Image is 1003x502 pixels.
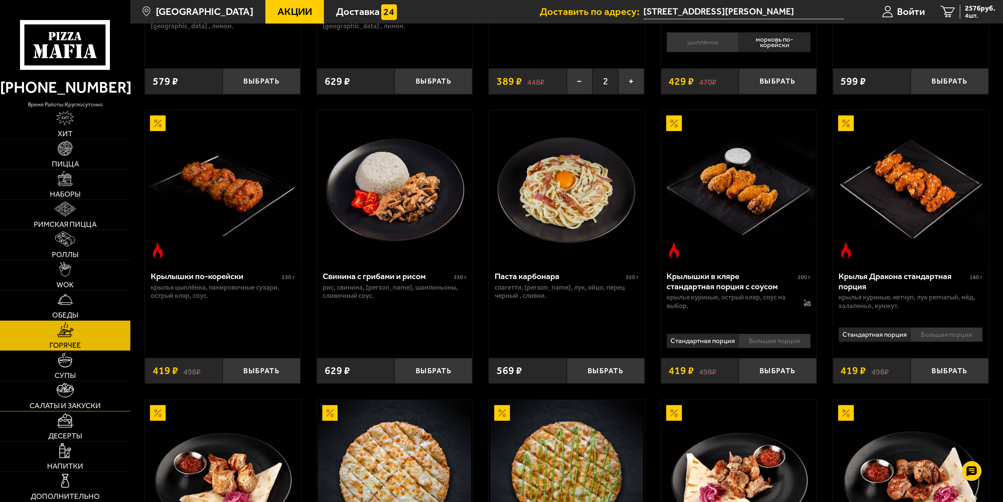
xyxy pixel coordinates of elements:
span: Хит [58,130,73,137]
div: 0 [661,29,817,60]
button: Выбрать [739,358,817,383]
span: Обеды [52,311,78,319]
span: 389 ₽ [497,76,522,87]
span: 429 ₽ [669,76,694,87]
s: 498 ₽ [183,365,201,376]
button: Выбрать [395,358,472,383]
span: Горячее [49,341,81,349]
span: Доставить по адресу: [540,7,643,17]
button: − [567,68,593,94]
img: Акционный [838,405,854,421]
span: Роллы [52,251,79,258]
img: Акционный [494,405,510,421]
li: Стандартная порция [667,334,738,348]
a: Свинина с грибами и рисом [317,110,472,263]
p: крылья куриные, кетчуп, лук репчатый, мёд, халапеньо, кунжут. [839,293,983,310]
span: Напитки [47,462,83,470]
span: 599 ₽ [840,76,866,87]
span: WOK [57,281,74,288]
span: 419 ₽ [153,365,178,376]
span: 2576 руб. [965,5,995,12]
img: 15daf4d41897b9f0e9f617042186c801.svg [381,4,397,20]
img: Острое блюдо [150,243,166,258]
s: 498 ₽ [699,365,716,376]
img: Акционный [838,115,854,131]
span: [GEOGRAPHIC_DATA] [156,7,253,17]
span: 419 ₽ [669,365,694,376]
div: 0 [833,324,988,350]
img: Паста карбонара [490,110,643,263]
input: Ваш адрес доставки [643,5,844,19]
span: Войти [897,7,925,17]
button: Выбрать [911,358,988,383]
button: Выбрать [911,68,988,94]
span: Акции [278,7,312,17]
img: Свинина с грибами и рисом [318,110,471,263]
span: 629 ₽ [325,76,350,87]
span: 200 г [798,274,811,281]
button: Выбрать [739,68,817,94]
img: Акционный [150,115,166,131]
div: Крылышки в кляре стандартная порция c соусом [667,271,796,291]
img: Акционный [666,115,682,131]
a: АкционныйОстрое блюдоКрылья Дракона стандартная порция [833,110,988,263]
s: 470 ₽ [699,76,716,87]
span: 579 ₽ [153,76,178,87]
button: + [618,68,644,94]
span: 4 шт. [965,13,995,19]
a: АкционныйОстрое блюдоКрылышки в кляре стандартная порция c соусом [661,110,817,263]
div: Крылышки по-корейски [151,271,280,281]
span: 569 ₽ [497,365,522,376]
span: 230 г [282,274,295,281]
span: 320 г [626,274,639,281]
li: Стандартная порция [839,327,910,342]
p: крылья цыплёнка, панировочные сухари, острый кляр, соус. [151,283,295,300]
img: Акционный [666,405,682,421]
img: Острое блюдо [838,243,854,258]
span: 419 ₽ [840,365,866,376]
img: Крылышки в кляре стандартная порция c соусом [662,110,815,263]
img: Острое блюдо [666,243,682,258]
s: 498 ₽ [871,365,889,376]
li: Большая порция [738,334,811,348]
button: Выбрать [223,358,300,383]
li: морковь по-корейски [738,32,811,52]
span: улица Маршала Новикова, 7, подъезд 2 [643,5,844,19]
span: 180 г [970,274,983,281]
li: Большая порция [910,327,983,342]
img: Акционный [322,405,338,421]
span: 350 г [454,274,467,281]
span: Салаты и закуски [29,402,101,409]
span: Римская пицца [34,221,97,228]
div: Паста карбонара [495,271,624,281]
li: цыплёнок [667,32,738,52]
s: 448 ₽ [527,76,544,87]
div: Крылья Дракона стандартная порция [839,271,968,291]
div: Свинина с грибами и рисом [323,271,452,281]
span: Дополнительно [31,493,100,500]
img: Акционный [150,405,166,421]
p: спагетти, [PERSON_NAME], лук, яйцо, перец черный , сливки. [495,283,639,300]
img: Крылышки по-корейски [146,110,299,263]
span: Десерты [48,432,82,440]
img: Крылья Дракона стандартная порция [834,110,987,263]
button: Выбрать [223,68,300,94]
p: крылья куриные, острый кляр, соус на выбор. [667,293,793,310]
span: Пицца [52,160,79,168]
span: 2 [592,68,618,94]
span: Наборы [50,190,80,198]
button: Выбрать [395,68,472,94]
a: АкционныйОстрое блюдоКрылышки по-корейски [145,110,300,263]
p: рис, свинина, [PERSON_NAME], шампиньоны, сливочный соус. [323,283,467,300]
span: Доставка [336,7,380,17]
button: Выбрать [567,358,645,383]
span: 629 ₽ [325,365,350,376]
a: Паста карбонара [489,110,644,263]
span: Супы [55,372,76,379]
